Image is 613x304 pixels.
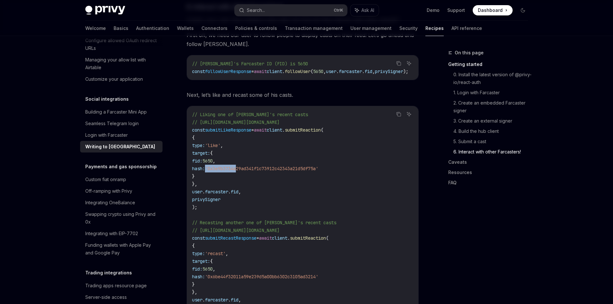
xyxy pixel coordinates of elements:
[205,235,256,241] span: submitRecastResponse
[448,167,533,178] a: Resources
[321,127,323,133] span: (
[478,7,503,14] span: Dashboard
[85,143,155,151] div: Writing to [GEOGRAPHIC_DATA]
[202,297,205,303] span: .
[287,235,290,241] span: .
[177,21,194,36] a: Wallets
[427,7,440,14] a: Demo
[290,235,326,241] span: submitReaction
[192,274,205,280] span: hash:
[254,127,267,133] span: await
[192,266,202,272] span: fid:
[405,110,413,118] button: Ask AI
[453,98,533,116] a: 2. Create an embedded Farcaster signer
[395,110,403,118] button: Copy the contents from the code block
[226,251,228,256] span: ,
[334,8,343,13] span: Ctrl K
[202,158,213,164] span: 5650
[114,21,128,36] a: Basics
[192,220,336,226] span: // Recasting another one of [PERSON_NAME]'s recent casts
[192,143,205,148] span: type:
[518,5,528,15] button: Toggle dark mode
[285,127,321,133] span: submitReaction
[251,127,254,133] span: =
[395,59,403,68] button: Copy the contents from the code block
[473,5,513,15] a: Dashboard
[285,21,343,36] a: Transaction management
[267,69,282,74] span: client
[80,73,163,85] a: Customize your application
[238,189,241,195] span: ,
[453,116,533,126] a: 3. Create an external signer
[85,95,129,103] h5: Social integrations
[80,129,163,141] a: Login with Farcaster
[399,21,418,36] a: Security
[205,166,318,171] span: '0x3e9b3734a29ad341f1c73912c42343a21d5df75a'
[282,127,285,133] span: .
[192,289,197,295] span: },
[85,282,147,290] div: Trading apps resource page
[80,228,163,239] a: Integrating with EIP-7702
[451,21,482,36] a: API reference
[323,69,326,74] span: ,
[259,235,272,241] span: await
[192,119,280,125] span: // [URL][DOMAIN_NAME][DOMAIN_NAME]
[192,297,202,303] span: user
[80,185,163,197] a: Off-ramping with Privy
[448,157,533,167] a: Caveats
[80,280,163,291] a: Trading apps resource page
[326,69,336,74] span: user
[361,7,374,14] span: Ask AI
[85,293,127,301] div: Server-side access
[326,235,329,241] span: (
[85,75,143,83] div: Customize your application
[365,69,372,74] span: fid
[448,59,533,69] a: Getting started
[192,281,195,287] span: }
[85,230,138,237] div: Integrating with EIP-7702
[85,108,147,116] div: Building a Farcaster Mini App
[350,21,392,36] a: User management
[192,112,308,117] span: // Liking one of [PERSON_NAME]'s recent casts
[205,143,220,148] span: 'like'
[85,56,159,71] div: Managing your allow list with Airtable
[85,199,135,207] div: Integrating OneBalance
[85,269,132,277] h5: Trading integrations
[453,126,533,136] a: 4. Build the hub client
[228,189,231,195] span: .
[192,166,205,171] span: hash:
[192,227,280,233] span: // [URL][DOMAIN_NAME][DOMAIN_NAME]
[205,297,228,303] span: farcaster
[85,120,139,127] div: Seamless Telegram login
[192,158,202,164] span: fid:
[425,21,444,36] a: Recipes
[220,143,223,148] span: ,
[405,59,413,68] button: Ask AI
[213,158,215,164] span: ,
[453,69,533,88] a: 0. Install the latest version of @privy-io/react-auth
[192,258,210,264] span: target:
[228,297,231,303] span: .
[192,127,205,133] span: const
[192,243,195,249] span: {
[447,7,465,14] a: Support
[205,189,228,195] span: farcaster
[256,235,259,241] span: =
[453,88,533,98] a: 1. Login with Farcaster
[80,54,163,73] a: Managing your allow list with Airtable
[192,181,197,187] span: },
[192,251,205,256] span: type:
[372,69,375,74] span: ,
[80,141,163,152] a: Writing to [GEOGRAPHIC_DATA]
[80,106,163,118] a: Building a Farcaster Mini App
[362,69,365,74] span: .
[251,69,254,74] span: =
[267,127,282,133] span: client
[254,69,267,74] span: await
[205,127,251,133] span: submitLikeResponse
[375,69,403,74] span: privySigner
[210,258,213,264] span: {
[448,178,533,188] a: FAQ
[453,136,533,147] a: 5. Submit a cast
[192,61,308,67] span: // [PERSON_NAME]'s Farcaster ID (FID) is 5650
